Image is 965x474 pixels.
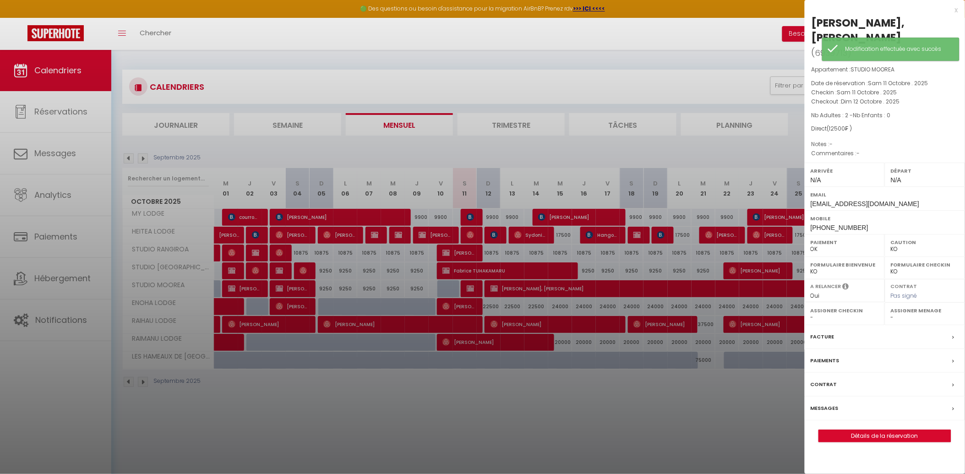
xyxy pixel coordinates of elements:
span: - [857,149,860,157]
p: Date de réservation : [812,79,958,88]
div: [PERSON_NAME], [PERSON_NAME] [812,16,958,45]
span: Pas signé [891,292,917,300]
label: Caution [891,238,959,247]
label: Arrivée [811,166,879,175]
span: - [830,140,833,148]
label: Départ [891,166,959,175]
span: STUDIO MOOREA [851,65,895,73]
label: A relancer [811,283,841,290]
label: Formulaire Bienvenue [811,260,879,269]
label: Contrat [811,380,837,389]
label: Mobile [811,214,959,223]
span: ( ₣ ) [827,125,852,132]
p: Appartement : [812,65,958,74]
span: Sam 11 Octobre . 2025 [837,88,897,96]
span: Dim 12 Octobre . 2025 [841,98,900,105]
div: Direct [812,125,958,133]
label: Paiement [811,238,879,247]
span: [EMAIL_ADDRESS][DOMAIN_NAME] [811,200,919,207]
p: Notes : [812,140,958,149]
label: Email [811,190,959,199]
span: 6939713 [815,47,848,59]
label: Assigner Menage [891,306,959,315]
label: Formulaire Checkin [891,260,959,269]
a: Détails de la réservation [819,430,951,442]
span: [PHONE_NUMBER] [811,224,868,231]
span: N/A [891,176,901,184]
div: Modification effectuée avec succès [845,45,950,54]
span: N/A [811,176,821,184]
p: Commentaires : [812,149,958,158]
span: ( ) [812,46,852,59]
label: Assigner Checkin [811,306,879,315]
i: Sélectionner OUI si vous souhaiter envoyer les séquences de messages post-checkout [843,283,849,293]
div: x [805,5,958,16]
span: 12500 [829,125,845,132]
span: Nb Enfants : 0 [853,111,891,119]
p: Checkout : [812,97,958,106]
label: Messages [811,403,839,413]
button: Détails de la réservation [818,430,951,442]
p: Checkin : [812,88,958,97]
label: Paiements [811,356,840,365]
label: Contrat [891,283,917,289]
span: Sam 11 Octobre . 2025 [868,79,928,87]
label: Facture [811,332,834,342]
span: Nb Adultes : 2 - [812,111,891,119]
